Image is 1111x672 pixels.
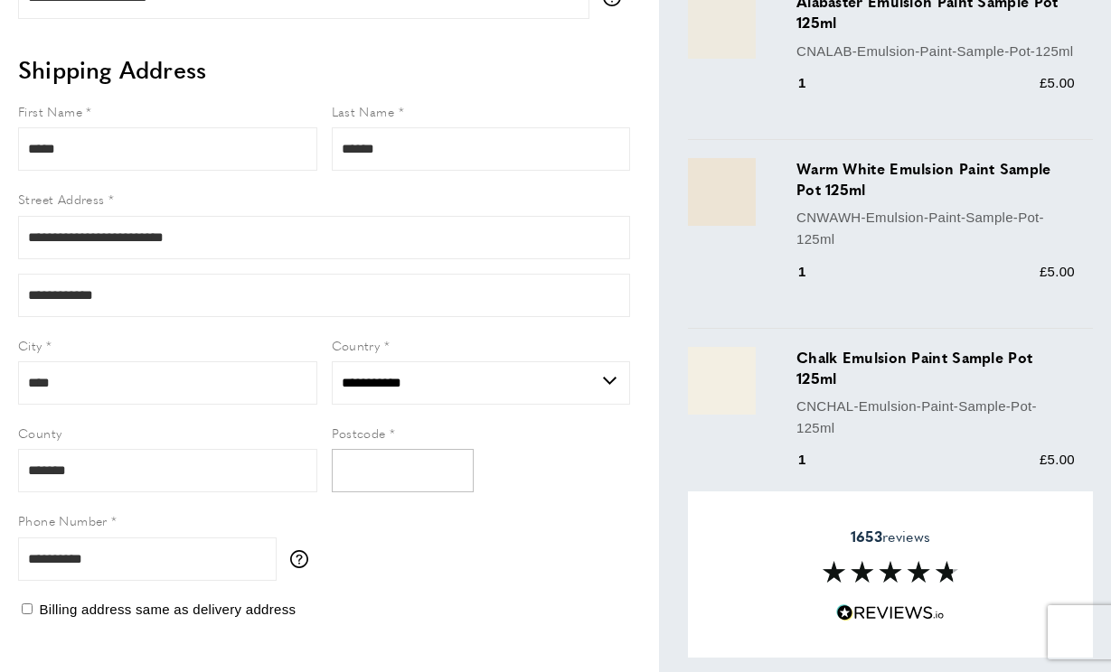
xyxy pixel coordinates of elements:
button: More information [290,550,317,568]
span: First Name [18,102,82,120]
input: Billing address same as delivery address [22,603,33,614]
h3: Warm White Emulsion Paint Sample Pot 125ml [796,158,1075,200]
h2: Shipping Address [18,53,630,86]
img: Chalk Emulsion Paint Sample Pot 125ml [688,347,756,415]
span: Billing address same as delivery address [39,602,296,617]
h3: Chalk Emulsion Paint Sample Pot 125ml [796,347,1075,388]
div: 1 [796,449,832,471]
span: Street Address [18,190,105,208]
p: CNCHAL-Emulsion-Paint-Sample-Pot-125ml [796,396,1075,439]
span: £5.00 [1040,264,1075,279]
img: Reviews.io 5 stars [836,604,945,621]
img: Warm White Emulsion Paint Sample Pot 125ml [688,158,756,226]
span: Phone Number [18,511,108,529]
span: City [18,336,42,354]
img: Reviews section [823,561,958,583]
span: Country [332,336,381,354]
span: Postcode [332,424,386,442]
span: £5.00 [1040,75,1075,90]
div: 1 [796,261,832,283]
div: 1 [796,72,832,94]
strong: 1653 [851,526,882,546]
span: £5.00 [1040,452,1075,467]
span: Last Name [332,102,395,120]
p: CNWAWH-Emulsion-Paint-Sample-Pot-125ml [796,207,1075,250]
span: reviews [851,527,930,546]
p: CNALAB-Emulsion-Paint-Sample-Pot-125ml [796,41,1075,62]
span: County [18,424,61,442]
